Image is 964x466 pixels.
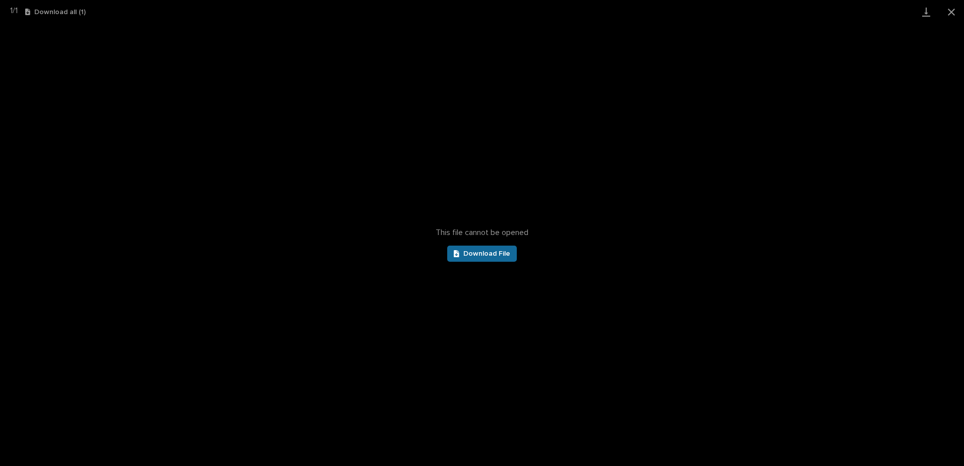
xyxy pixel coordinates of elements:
a: Download File [447,246,517,262]
span: 1 [10,7,13,15]
span: 1 [15,7,18,15]
button: Download all (1) [25,9,86,16]
span: Download File [463,250,510,257]
span: This file cannot be opened [436,228,528,238]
